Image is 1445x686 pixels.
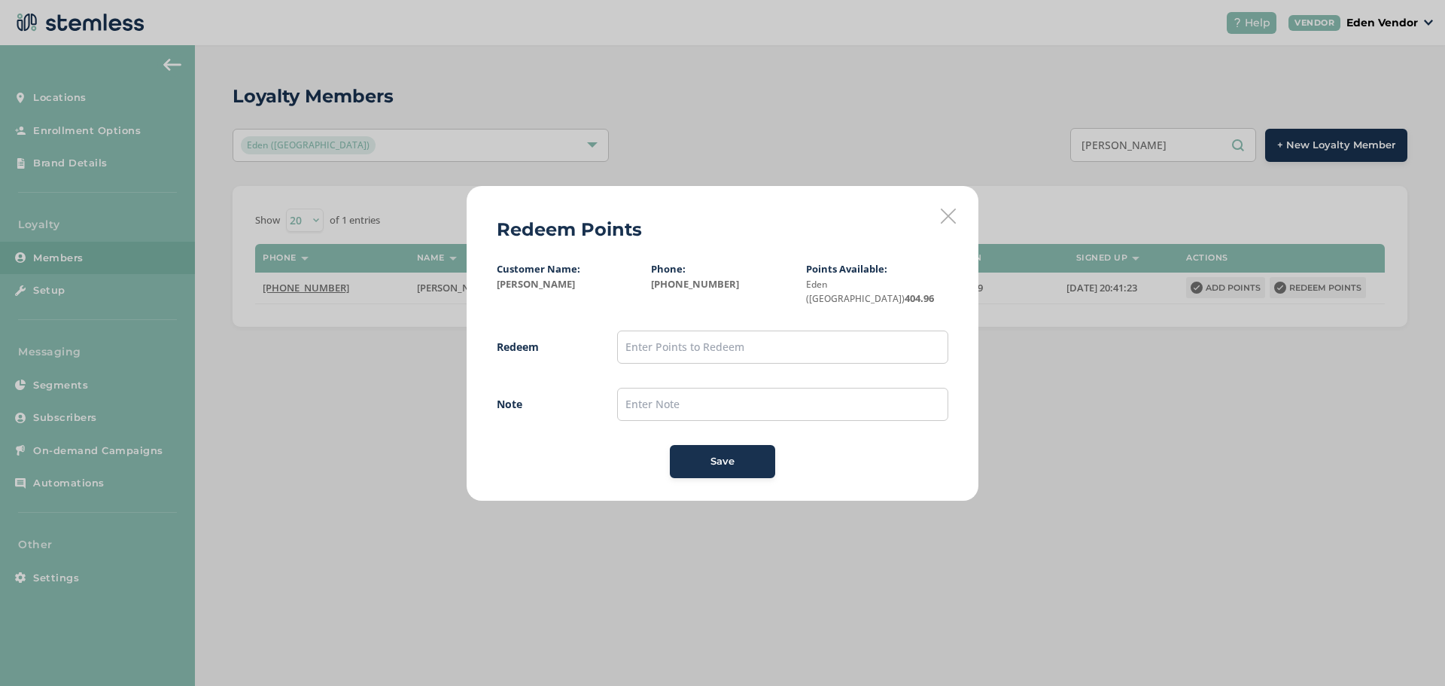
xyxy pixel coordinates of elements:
[497,396,587,412] label: Note
[617,331,948,364] input: Enter Points to Redeem
[806,278,905,306] small: Eden ([GEOGRAPHIC_DATA])
[497,277,639,292] label: [PERSON_NAME]
[497,262,580,276] label: Customer Name:
[806,277,948,306] label: 404.96
[651,277,793,292] label: [PHONE_NUMBER]
[651,262,686,276] label: Phone:
[670,445,775,478] button: Save
[617,388,948,421] input: Enter Note
[497,216,642,243] h2: Redeem Points
[806,262,887,276] label: Points Available:
[710,454,735,469] span: Save
[1370,614,1445,686] iframe: Chat Widget
[497,339,587,355] label: Redeem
